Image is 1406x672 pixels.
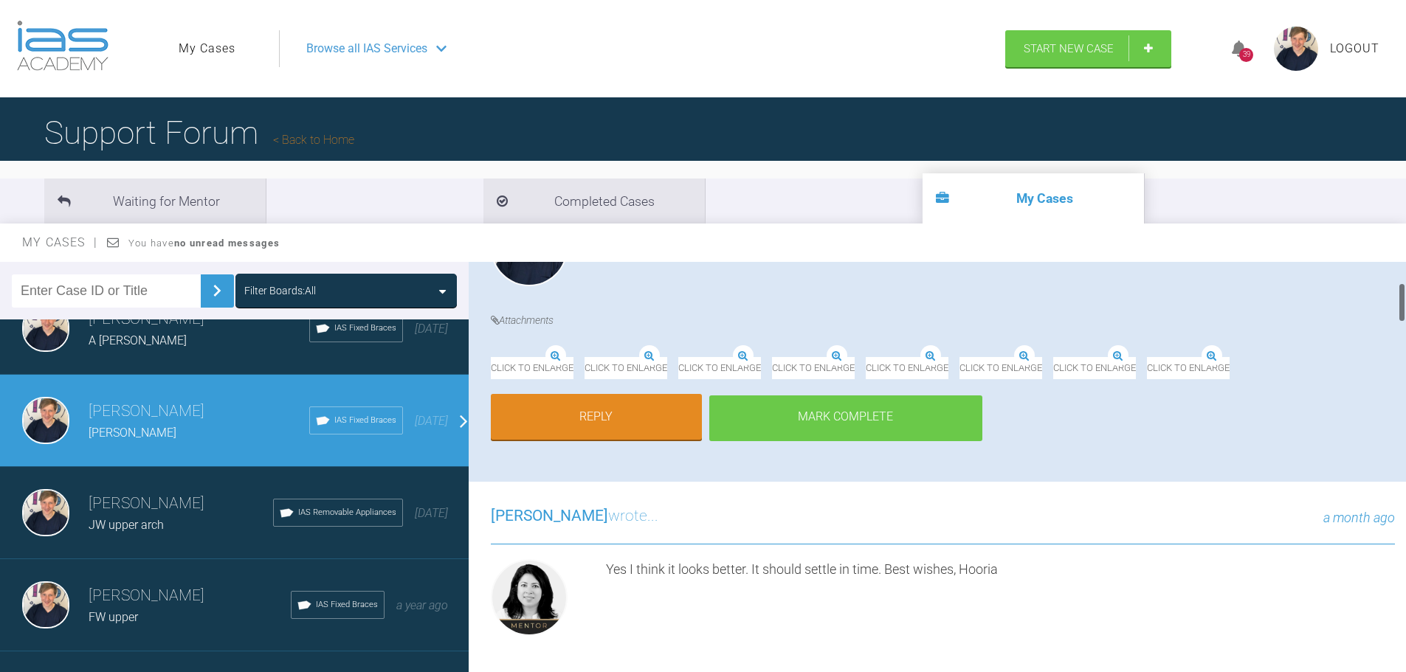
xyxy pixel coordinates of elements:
[491,394,702,440] a: Reply
[1147,357,1230,380] span: Click to enlarge
[396,598,448,612] span: a year ago
[298,506,396,519] span: IAS Removable Appliances
[1323,510,1395,525] span: a month ago
[923,173,1144,224] li: My Cases
[491,507,608,524] span: [PERSON_NAME]
[959,357,1042,380] span: Click to enlarge
[1239,48,1253,62] div: 39
[205,279,229,302] img: chevronRight.28bd32b0.svg
[174,238,280,249] strong: no unread messages
[22,305,69,352] img: Jack Gardner
[179,39,235,58] a: My Cases
[415,414,448,428] span: [DATE]
[44,107,354,159] h1: Support Forum
[585,357,667,380] span: Click to enlarge
[89,333,187,347] span: A [PERSON_NAME]
[89,610,138,624] span: FW upper
[89,491,273,516] h3: [PERSON_NAME]
[306,39,427,58] span: Browse all IAS Services
[491,559,568,636] img: Hooria Olsen
[22,235,98,249] span: My Cases
[44,179,266,224] li: Waiting for Mentor
[1005,30,1171,67] a: Start New Case
[89,518,164,532] span: JW upper arch
[89,426,176,440] span: [PERSON_NAME]
[491,504,658,529] h3: wrote...
[483,179,705,224] li: Completed Cases
[491,357,573,380] span: Click to enlarge
[17,21,108,71] img: logo-light.3e3ef733.png
[334,414,396,427] span: IAS Fixed Braces
[22,581,69,628] img: Jack Gardner
[316,598,378,612] span: IAS Fixed Braces
[606,559,1395,642] div: Yes I think it looks better. It should settle in time. Best wishes, Hooria
[1024,42,1114,55] span: Start New Case
[772,357,855,380] span: Click to enlarge
[89,307,309,332] h3: [PERSON_NAME]
[866,357,948,380] span: Click to enlarge
[22,397,69,444] img: Jack Gardner
[678,357,761,380] span: Click to enlarge
[273,133,354,147] a: Back to Home
[128,238,280,249] span: You have
[491,312,1395,328] h4: Attachments
[709,395,982,441] div: Mark Complete
[1330,39,1379,58] a: Logout
[22,489,69,536] img: Jack Gardner
[415,322,448,336] span: [DATE]
[12,274,201,308] input: Enter Case ID or Title
[334,322,396,335] span: IAS Fixed Braces
[244,283,316,299] div: Filter Boards: All
[89,583,291,609] h3: [PERSON_NAME]
[89,399,309,424] h3: [PERSON_NAME]
[1274,27,1318,71] img: profile.png
[1053,357,1136,380] span: Click to enlarge
[415,506,448,520] span: [DATE]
